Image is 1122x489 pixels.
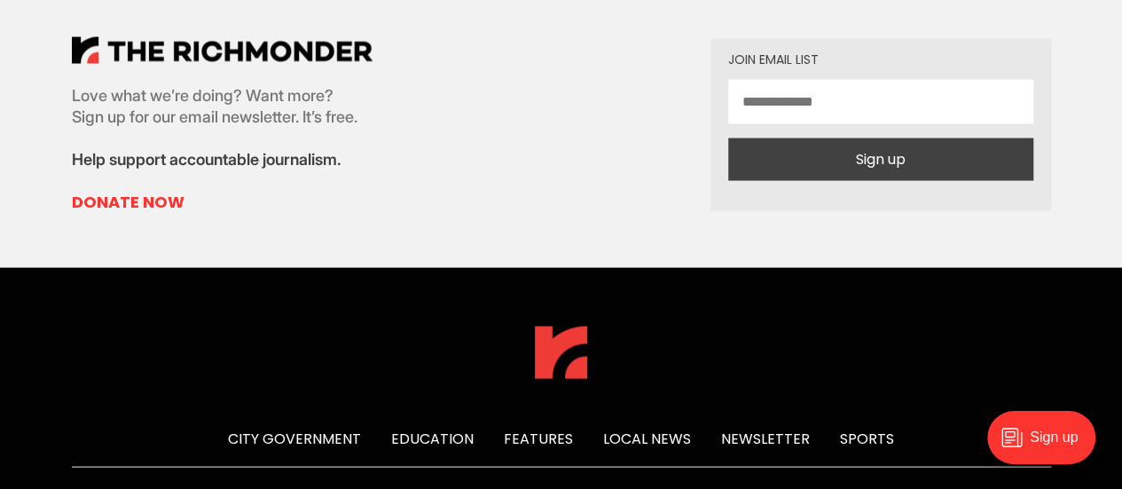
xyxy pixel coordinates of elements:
a: Education [391,429,474,449]
a: Local News [603,429,691,449]
button: Sign up [728,138,1033,181]
iframe: portal-trigger [972,402,1122,489]
p: Love what we’re doing? Want more? Sign up for our email newsletter. It’s free. [72,85,373,128]
a: Features [504,429,573,449]
a: City Government [228,429,361,449]
div: Join email list [728,53,1033,66]
p: Help support accountable journalism. [72,149,373,170]
img: The Richmonder Logo [72,37,373,64]
a: Donate Now [72,192,373,213]
a: Sports [840,429,894,449]
img: The Richmonder [535,327,587,379]
a: Newsletter [721,429,810,449]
